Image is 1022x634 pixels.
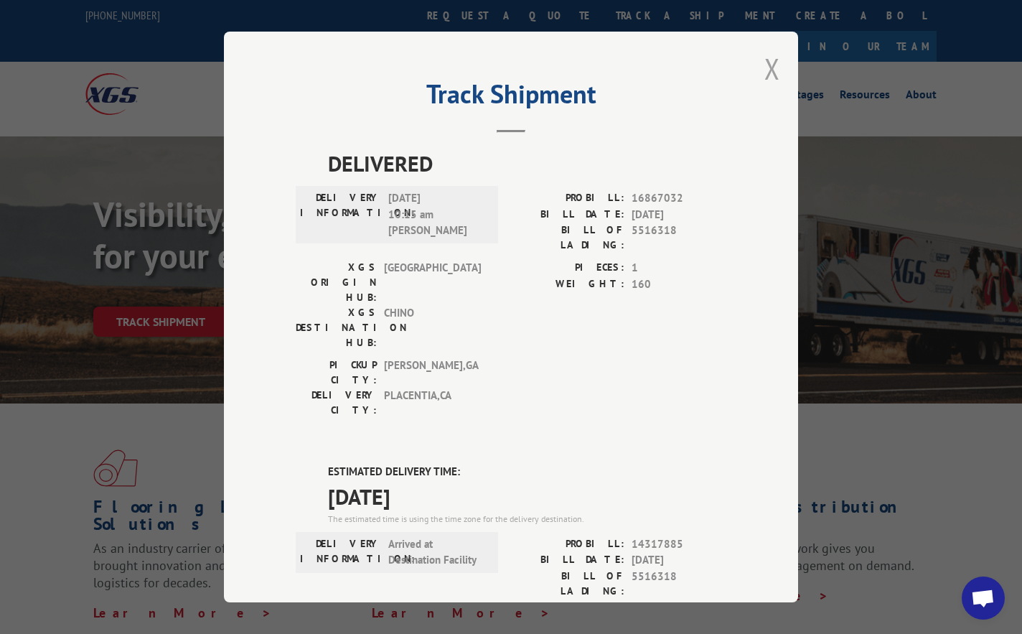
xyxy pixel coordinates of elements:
[384,358,481,388] span: [PERSON_NAME] , GA
[632,207,726,223] span: [DATE]
[328,147,726,180] span: DELIVERED
[511,190,624,207] label: PROBILL:
[384,305,481,350] span: CHINO
[962,577,1005,620] div: Open chat
[632,260,726,276] span: 1
[511,223,624,253] label: BILL OF LADING:
[511,569,624,599] label: BILL OF LADING:
[384,260,481,305] span: [GEOGRAPHIC_DATA]
[388,190,485,239] span: [DATE] 10:15 am [PERSON_NAME]
[632,190,726,207] span: 16867032
[296,305,377,350] label: XGS DESTINATION HUB:
[632,276,726,293] span: 160
[511,536,624,553] label: PROBILL:
[296,84,726,111] h2: Track Shipment
[296,388,377,418] label: DELIVERY CITY:
[511,552,624,569] label: BILL DATE:
[384,388,481,418] span: PLACENTIA , CA
[632,552,726,569] span: [DATE]
[328,464,726,480] label: ESTIMATED DELIVERY TIME:
[511,207,624,223] label: BILL DATE:
[388,536,485,569] span: Arrived at Destination Facility
[296,260,377,305] label: XGS ORIGIN HUB:
[764,50,780,88] button: Close modal
[632,569,726,599] span: 5516318
[511,276,624,293] label: WEIGHT:
[300,190,381,239] label: DELIVERY INFORMATION:
[632,536,726,553] span: 14317885
[296,358,377,388] label: PICKUP CITY:
[511,260,624,276] label: PIECES:
[632,223,726,253] span: 5516318
[300,536,381,569] label: DELIVERY INFORMATION:
[328,480,726,513] span: [DATE]
[328,513,726,526] div: The estimated time is using the time zone for the delivery destination.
